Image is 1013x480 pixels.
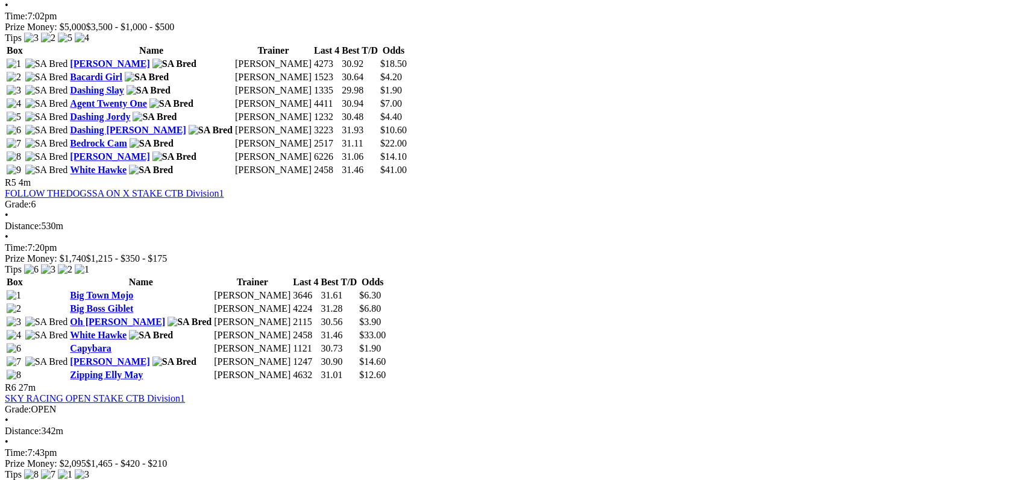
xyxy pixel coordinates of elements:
td: 2517 [313,137,340,150]
span: $3,500 - $1,000 - $500 [86,22,175,32]
td: 3646 [292,289,319,302]
span: Tips [5,264,22,274]
td: [PERSON_NAME] [234,98,312,110]
td: [PERSON_NAME] [213,369,291,381]
th: Best T/D [341,45,378,57]
img: 3 [7,317,21,327]
td: 6226 [313,151,340,163]
td: 1247 [292,356,319,368]
img: SA Bred [25,125,68,136]
span: $41.00 [380,165,407,175]
td: 30.94 [341,98,378,110]
a: [PERSON_NAME] [70,58,149,69]
div: Prize Money: $5,000 [5,22,1008,33]
a: FOLLOW THEDOGSSA ON X STAKE CTB Division1 [5,188,224,198]
td: 30.73 [321,343,358,355]
span: Tips [5,469,22,479]
span: $1.90 [359,343,381,353]
td: [PERSON_NAME] [234,124,312,136]
img: 5 [58,33,72,43]
img: SA Bred [25,85,68,96]
th: Odds [380,45,407,57]
a: White Hawke [70,330,127,340]
td: 30.48 [341,111,378,123]
a: Oh [PERSON_NAME] [70,317,165,327]
td: [PERSON_NAME] [213,343,291,355]
div: 7:02pm [5,11,1008,22]
div: OPEN [5,404,1008,415]
span: $14.60 [359,356,386,367]
td: 2458 [313,164,340,176]
span: R5 [5,177,16,188]
img: 1 [7,290,21,301]
span: $22.00 [380,138,407,148]
span: 4m [19,177,31,188]
img: 6 [7,125,21,136]
img: 7 [41,469,55,480]
td: [PERSON_NAME] [213,289,291,302]
td: [PERSON_NAME] [213,303,291,315]
td: 31.11 [341,137,378,150]
img: 5 [7,112,21,122]
span: Time: [5,447,28,458]
td: 31.46 [341,164,378,176]
span: $4.40 [380,112,402,122]
a: Capybara [70,343,111,353]
img: 4 [7,98,21,109]
img: SA Bred [189,125,233,136]
img: SA Bred [130,138,174,149]
span: Tips [5,33,22,43]
img: SA Bred [25,356,68,367]
img: SA Bred [125,72,169,83]
img: SA Bred [25,58,68,69]
span: $7.00 [380,98,402,109]
td: 31.01 [321,369,358,381]
td: [PERSON_NAME] [234,151,312,163]
td: 4411 [313,98,340,110]
img: 7 [7,138,21,149]
img: SA Bred [25,98,68,109]
img: SA Bred [133,112,177,122]
td: 1523 [313,71,340,83]
th: Last 4 [292,276,319,288]
img: 3 [7,85,21,96]
img: 8 [7,151,21,162]
img: 3 [41,264,55,275]
a: Bedrock Cam [70,138,127,148]
td: 30.90 [321,356,358,368]
td: 31.46 [321,329,358,341]
span: $6.80 [359,303,381,314]
th: Name [69,45,233,57]
img: 1 [7,58,21,69]
td: 3223 [313,124,340,136]
td: 31.06 [341,151,378,163]
img: SA Bred [25,112,68,122]
span: • [5,210,8,220]
img: 8 [7,370,21,381]
a: Dashing Jordy [70,112,130,122]
td: [PERSON_NAME] [234,137,312,150]
div: 342m [5,426,1008,437]
a: White Hawke [70,165,127,175]
img: 4 [75,33,89,43]
span: Grade: [5,404,31,414]
img: SA Bred [25,72,68,83]
span: $10.60 [380,125,407,135]
img: 2 [58,264,72,275]
td: [PERSON_NAME] [213,316,291,328]
span: 27m [19,382,36,393]
img: SA Bred [25,317,68,327]
a: Dashing Slay [70,85,124,95]
td: 4273 [313,58,340,70]
th: Odds [359,276,386,288]
td: 2458 [292,329,319,341]
span: • [5,232,8,242]
th: Trainer [234,45,312,57]
span: $6.30 [359,290,381,300]
td: [PERSON_NAME] [213,329,291,341]
div: 7:20pm [5,242,1008,253]
span: R6 [5,382,16,393]
a: Agent Twenty One [70,98,146,109]
td: 4632 [292,369,319,381]
img: SA Bred [25,330,68,341]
